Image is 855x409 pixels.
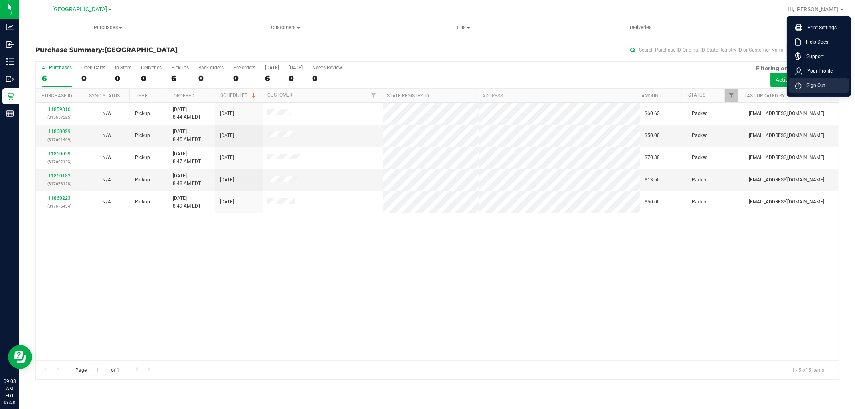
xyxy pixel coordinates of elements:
span: Not Applicable [102,133,111,138]
p: (317673128) [40,180,78,187]
a: Ordered [174,93,194,99]
span: $13.50 [645,176,660,184]
span: Not Applicable [102,177,111,183]
span: Packed [692,198,708,206]
a: Status [688,92,705,98]
a: Customers [197,19,374,36]
span: Print Settings [802,24,837,32]
span: Pickup [135,176,150,184]
span: [DATE] 8:44 AM EDT [173,106,201,121]
span: [DATE] 8:49 AM EDT [173,195,201,210]
span: $70.30 [645,154,660,161]
inline-svg: Inbound [6,40,14,48]
div: 0 [81,74,105,83]
a: Purchase ID [42,93,72,99]
span: Not Applicable [102,155,111,160]
li: Sign Out [789,78,849,93]
p: 09:03 AM EDT [4,378,16,399]
span: Pickup [135,132,150,139]
span: $50.00 [645,132,660,139]
p: (317661409) [40,136,78,143]
span: [DATE] [220,132,234,139]
span: Customers [197,24,374,31]
a: Tills [374,19,552,36]
button: N/A [102,198,111,206]
span: Packed [692,110,708,117]
th: Address [476,89,635,103]
a: Amount [641,93,661,99]
a: Purchases [19,19,197,36]
div: Needs Review [312,65,342,71]
div: [DATE] [289,65,303,71]
span: Support [802,52,824,60]
span: [EMAIL_ADDRESS][DOMAIN_NAME] [749,154,824,161]
div: 0 [312,74,342,83]
span: Packed [692,176,708,184]
div: 0 [198,74,224,83]
div: Back-orders [198,65,224,71]
a: Deliveries [552,19,730,36]
a: Filter [367,89,380,102]
span: [EMAIL_ADDRESS][DOMAIN_NAME] [749,132,824,139]
div: 0 [141,74,162,83]
span: Deliveries [619,24,663,31]
inline-svg: Inventory [6,58,14,66]
a: Filter [725,89,738,102]
span: Purchases [19,24,197,31]
div: 6 [265,74,279,83]
iframe: Resource center [8,345,32,369]
div: 6 [42,74,72,83]
span: [DATE] [220,176,234,184]
span: Filtering on status: [756,65,808,71]
input: 1 [92,364,106,376]
button: Active only [770,73,808,87]
p: (317676434) [40,202,78,210]
span: [DATE] 8:45 AM EDT [173,128,201,143]
span: [EMAIL_ADDRESS][DOMAIN_NAME] [749,176,824,184]
div: PickUps [171,65,189,71]
a: Type [136,93,148,99]
div: Open Carts [81,65,105,71]
a: Sync Status [89,93,120,99]
div: Deliveries [141,65,162,71]
span: [DATE] [220,110,234,117]
span: [DATE] [220,154,234,161]
span: Sign Out [802,81,825,89]
a: Scheduled [220,93,257,98]
span: Tills [375,24,552,31]
p: (317662153) [40,158,78,165]
span: [DATE] [220,198,234,206]
span: [DATE] 8:48 AM EDT [173,172,201,187]
span: Not Applicable [102,111,111,116]
div: [DATE] [265,65,279,71]
a: 11860029 [48,129,71,134]
span: Hi, [PERSON_NAME]! [788,6,840,12]
a: 11860223 [48,195,71,201]
span: Pickup [135,110,150,117]
span: Your Profile [802,67,833,75]
span: [EMAIL_ADDRESS][DOMAIN_NAME] [749,198,824,206]
span: Packed [692,132,708,139]
span: 1 - 5 of 5 items [786,364,831,376]
span: Not Applicable [102,199,111,205]
div: 0 [115,74,131,83]
span: Pickup [135,154,150,161]
div: 0 [289,74,303,83]
inline-svg: Analytics [6,23,14,31]
inline-svg: Retail [6,92,14,100]
inline-svg: Reports [6,109,14,117]
span: Pickup [135,198,150,206]
input: Search Purchase ID, Original ID, State Registry ID or Customer Name... [627,44,787,56]
a: State Registry ID [387,93,429,99]
h3: Purchase Summary: [35,46,303,54]
span: $60.65 [645,110,660,117]
span: $50.00 [645,198,660,206]
span: Help Docs [801,38,828,46]
span: [GEOGRAPHIC_DATA] [104,46,178,54]
span: [DATE] 8:47 AM EDT [173,150,201,165]
span: Packed [692,154,708,161]
button: N/A [102,154,111,161]
div: Pre-orders [233,65,255,71]
a: Customer [267,92,292,98]
a: 11860059 [48,151,71,157]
